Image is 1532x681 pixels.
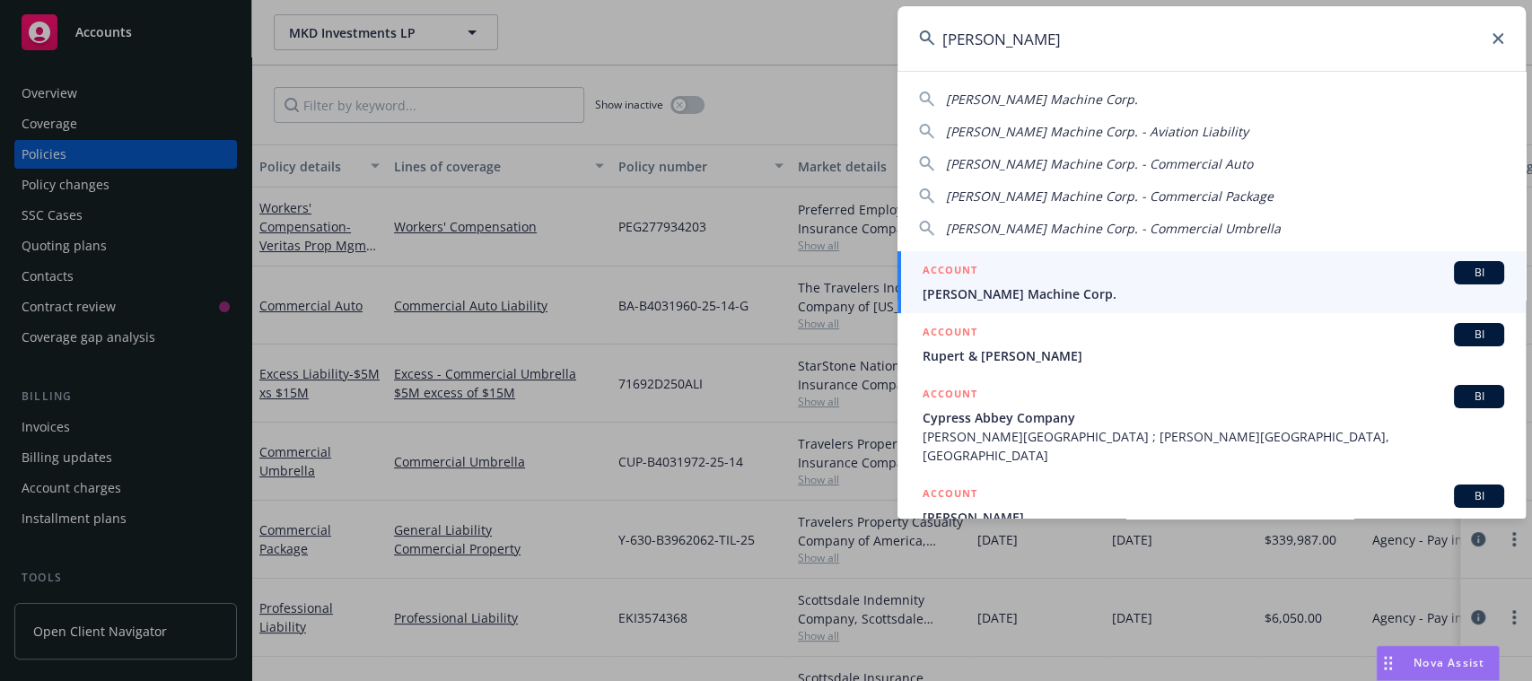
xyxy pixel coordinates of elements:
[897,6,1526,71] input: Search...
[923,346,1504,365] span: Rupert & [PERSON_NAME]
[1461,389,1497,405] span: BI
[923,427,1504,465] span: [PERSON_NAME][GEOGRAPHIC_DATA] ; [PERSON_NAME][GEOGRAPHIC_DATA], [GEOGRAPHIC_DATA]
[923,385,977,406] h5: ACCOUNT
[946,91,1138,108] span: [PERSON_NAME] Machine Corp.
[923,261,977,283] h5: ACCOUNT
[1461,488,1497,504] span: BI
[923,284,1504,303] span: [PERSON_NAME] Machine Corp.
[1461,327,1497,343] span: BI
[946,155,1253,172] span: [PERSON_NAME] Machine Corp. - Commercial Auto
[923,508,1504,527] span: [PERSON_NAME]
[897,475,1526,555] a: ACCOUNTBI[PERSON_NAME]
[1414,655,1484,670] span: Nova Assist
[897,251,1526,313] a: ACCOUNTBI[PERSON_NAME] Machine Corp.
[1461,265,1497,281] span: BI
[1376,645,1500,681] button: Nova Assist
[897,375,1526,475] a: ACCOUNTBICypress Abbey Company[PERSON_NAME][GEOGRAPHIC_DATA] ; [PERSON_NAME][GEOGRAPHIC_DATA], [G...
[923,408,1504,427] span: Cypress Abbey Company
[946,188,1274,205] span: [PERSON_NAME] Machine Corp. - Commercial Package
[897,313,1526,375] a: ACCOUNTBIRupert & [PERSON_NAME]
[923,485,977,506] h5: ACCOUNT
[946,123,1248,140] span: [PERSON_NAME] Machine Corp. - Aviation Liability
[923,323,977,345] h5: ACCOUNT
[946,220,1281,237] span: [PERSON_NAME] Machine Corp. - Commercial Umbrella
[1377,646,1399,680] div: Drag to move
